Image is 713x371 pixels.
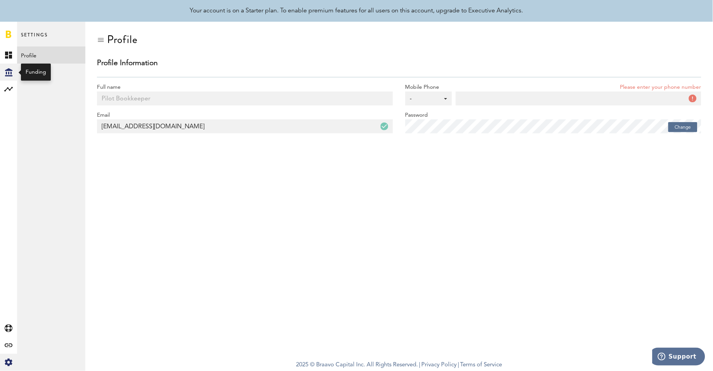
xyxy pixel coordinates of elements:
span: Settings [21,30,48,47]
a: Terms of Service [460,362,502,368]
label: Email [97,111,393,119]
a: Profile [17,47,85,64]
button: Change [668,122,697,132]
a: Privacy Policy [422,362,457,368]
label: Mobile Phone [405,83,701,91]
div: Profile [107,33,138,46]
div: Log Out [17,64,85,78]
label: Password [405,111,701,119]
div: Please enter your phone number [620,83,701,91]
div: Your account is on a Starter plan. To enable premium features for all users on this account, upgr... [190,6,523,16]
label: Full name [97,83,393,91]
iframe: Opens a widget where you can find more information [652,348,705,367]
div: Profile Information [97,59,701,71]
div: Funding [26,68,46,76]
span: 2025 © Braavo Capital Inc. All Rights Reserved. [296,359,418,371]
div: - [410,95,440,103]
